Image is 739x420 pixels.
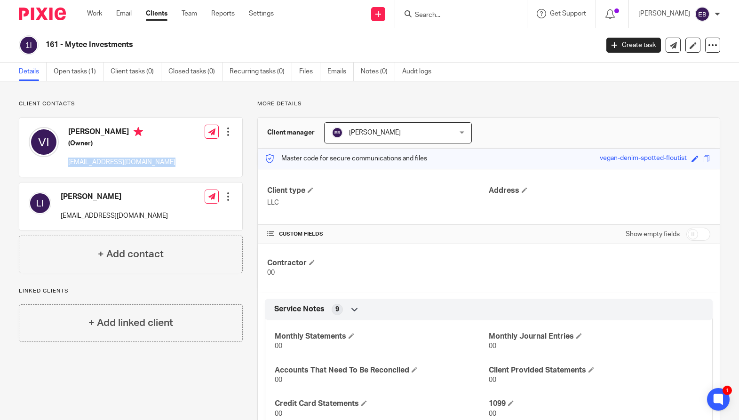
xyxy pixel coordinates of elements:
h4: Accounts That Need To Be Reconciled [275,365,489,375]
h4: [PERSON_NAME] [68,127,175,139]
p: [PERSON_NAME] [638,9,690,18]
h4: [PERSON_NAME] [61,192,168,202]
div: vegan-denim-spotted-floutist [600,153,687,164]
img: svg%3E [19,35,39,55]
a: Create task [606,38,661,53]
h4: Client Provided Statements [489,365,703,375]
p: Linked clients [19,287,243,295]
a: Emails [327,63,354,81]
span: 00 [489,343,496,349]
span: 00 [275,377,282,383]
span: Get Support [550,10,586,17]
h4: Address [489,186,710,196]
h2: 161 - Mytee Investments [46,40,483,50]
p: [EMAIL_ADDRESS][DOMAIN_NAME] [61,211,168,221]
img: svg%3E [695,7,710,22]
a: Closed tasks (0) [168,63,222,81]
a: Email [116,9,132,18]
label: Show empty fields [626,230,680,239]
h4: Credit Card Statements [275,399,489,409]
h4: CUSTOM FIELDS [267,230,489,238]
i: Primary [134,127,143,136]
a: Details [19,63,47,81]
a: Team [182,9,197,18]
h5: (Owner) [68,139,175,148]
span: 9 [335,305,339,314]
a: Open tasks (1) [54,63,103,81]
a: Audit logs [402,63,438,81]
a: Settings [249,9,274,18]
p: [EMAIL_ADDRESS][DOMAIN_NAME] [68,158,175,167]
h4: + Add linked client [88,316,173,330]
p: Master code for secure communications and files [265,154,427,163]
a: Client tasks (0) [111,63,161,81]
span: 00 [489,411,496,417]
span: [PERSON_NAME] [349,129,401,136]
img: svg%3E [29,192,51,214]
span: 00 [275,343,282,349]
img: svg%3E [332,127,343,138]
h4: Client type [267,186,489,196]
a: Reports [211,9,235,18]
p: Client contacts [19,100,243,108]
span: 00 [267,269,275,276]
a: Work [87,9,102,18]
h4: + Add contact [98,247,164,262]
p: LLC [267,198,489,207]
p: More details [257,100,720,108]
h4: Monthly Journal Entries [489,332,703,341]
img: Pixie [19,8,66,20]
img: svg%3E [29,127,59,157]
h3: Client manager [267,128,315,137]
div: 1 [723,386,732,395]
span: 00 [275,411,282,417]
h4: Contractor [267,258,489,268]
a: Notes (0) [361,63,395,81]
h4: 1099 [489,399,703,409]
a: Recurring tasks (0) [230,63,292,81]
a: Clients [146,9,167,18]
a: Files [299,63,320,81]
input: Search [414,11,499,20]
span: Service Notes [274,304,325,314]
h4: Monthly Statements [275,332,489,341]
span: 00 [489,377,496,383]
